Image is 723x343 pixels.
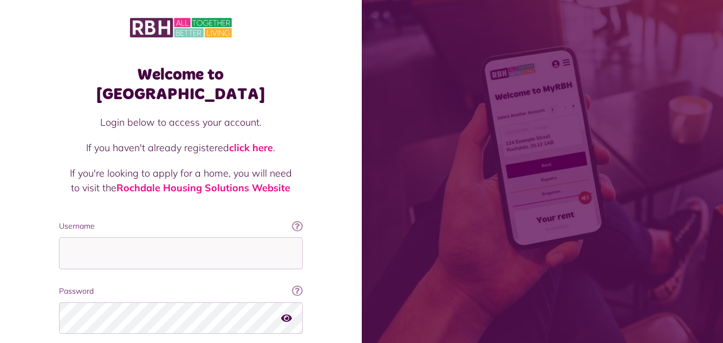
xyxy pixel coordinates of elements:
a: click here [229,141,273,154]
img: MyRBH [130,16,232,39]
a: Rochdale Housing Solutions Website [116,182,290,194]
p: If you're looking to apply for a home, you will need to visit the [70,166,292,195]
label: Password [59,286,303,297]
p: Login below to access your account. [70,115,292,130]
label: Username [59,221,303,232]
h1: Welcome to [GEOGRAPHIC_DATA] [59,65,303,104]
p: If you haven't already registered . [70,140,292,155]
